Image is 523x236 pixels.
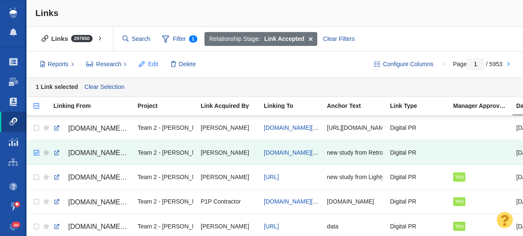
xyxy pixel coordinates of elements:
td: Taylor Tomita [197,140,260,165]
span: [DOMAIN_NAME]/uncategorized/gaps-in-ai-adoption-and-workforce-development-has-half-the-workforce-... [68,223,448,230]
div: new study from Retrospec [327,143,382,161]
a: [DOMAIN_NAME]/uncategorized/gaps-in-ai-adoption-and-workforce-development-has-half-the-workforce-... [53,220,130,234]
span: Digital PR [390,173,416,181]
div: new study from Lightyear [327,168,382,186]
div: Linking From [53,103,137,109]
span: [DOMAIN_NAME][URL][US_STATE][US_STATE] [68,174,214,181]
td: Digital PR [386,140,449,165]
button: Edit [134,57,163,72]
span: [PERSON_NAME] [201,124,249,131]
td: Yes [449,189,512,214]
span: Digital PR [390,198,416,205]
span: Links [35,8,58,18]
span: [DOMAIN_NAME][URL][DATE] [68,125,160,132]
span: Yes [455,223,464,229]
div: Team 2 - [PERSON_NAME] | [PERSON_NAME] | [PERSON_NAME]\Lightyear AI\Lightyear AI - Digital PR - C... [138,168,193,186]
a: [DOMAIN_NAME][URL][US_STATE][US_STATE] [53,170,130,185]
td: Digital PR [386,165,449,189]
td: Digital PR [386,116,449,140]
span: Digital PR [390,223,416,230]
span: P1P Contractor [201,198,241,205]
a: Linking From [53,103,137,110]
button: Research [82,57,132,72]
strong: 1 Link selected [36,83,78,90]
a: [DOMAIN_NAME][URL][DATE] [53,146,130,160]
div: Team 2 - [PERSON_NAME] | [PERSON_NAME] | [PERSON_NAME]\Lightyear AI\Lightyear AI - Digital PR - C... [138,217,193,235]
img: buzzstream_logo_iconsimple.png [9,8,17,18]
div: [URL][DOMAIN_NAME][DATE] [327,119,382,137]
a: Manager Approved Link? [453,103,515,110]
a: [DOMAIN_NAME][URL][DATE] [53,121,130,136]
span: 1 [189,35,197,43]
span: Relationship Stage: [209,35,260,43]
a: Linking To [264,103,326,110]
span: Yes [455,198,464,204]
span: [DOMAIN_NAME][URL][DATE] [68,198,160,206]
span: Digital PR [390,149,416,156]
a: [DOMAIN_NAME][URL][DATE] [264,124,345,131]
a: [DOMAIN_NAME][URL][DATE] [53,195,130,209]
span: Configure Columns [383,60,433,69]
div: Team 2 - [PERSON_NAME] | [PERSON_NAME] | [PERSON_NAME]\Retrospec\Retrospec - Digital PR - [DATE] ... [138,193,193,211]
strong: Link Accepted [264,35,304,43]
a: [URL] [264,223,279,230]
a: Link Type [390,103,452,110]
div: Link Type [390,103,452,109]
a: [URL] [264,174,279,180]
a: [DOMAIN_NAME][URL][DATE] [264,149,345,156]
span: [PERSON_NAME] [201,149,249,156]
span: Yes [455,174,464,180]
td: Taylor Tomita [197,165,260,189]
span: Research [96,60,121,69]
div: Project [138,103,200,109]
a: Link Acquired By [201,103,263,110]
span: 24 [12,222,21,228]
td: Taylor Tomita [197,116,260,140]
div: Team 2 - [PERSON_NAME] | [PERSON_NAME] | [PERSON_NAME]\Retrospec\Retrospec - Digital PR - [DATE] ... [138,119,193,137]
input: Search [119,32,154,46]
div: data [327,217,382,235]
div: Anchor Text [327,103,389,109]
span: Digital PR [390,124,416,131]
button: Configure Columns [369,57,438,72]
span: [PERSON_NAME] [201,173,249,181]
div: Manager Approved Link? [453,103,515,109]
div: Team 2 - [PERSON_NAME] | [PERSON_NAME] | [PERSON_NAME]\Retrospec\Retrospec - Digital PR - [DATE] ... [138,143,193,161]
span: Page / 5953 [453,61,502,67]
div: Link Acquired By [201,103,263,109]
a: Clear Selection [82,81,126,94]
span: Edit [148,60,158,69]
button: Delete [166,57,201,72]
button: Reports [35,57,79,72]
span: [PERSON_NAME] [201,223,249,230]
span: Filter [157,31,202,47]
a: Anchor Text [327,103,389,110]
a: [DOMAIN_NAME][URL][DATE] [264,198,345,205]
td: P1P Contractor [197,189,260,214]
div: [DOMAIN_NAME] [327,193,382,211]
span: Delete [179,60,196,69]
span: Reports [48,60,69,69]
td: Digital PR [386,189,449,214]
div: Clear Filters [318,32,359,46]
td: Yes [449,165,512,189]
div: Linking To [264,103,326,109]
span: [DOMAIN_NAME][URL][DATE] [68,149,160,156]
